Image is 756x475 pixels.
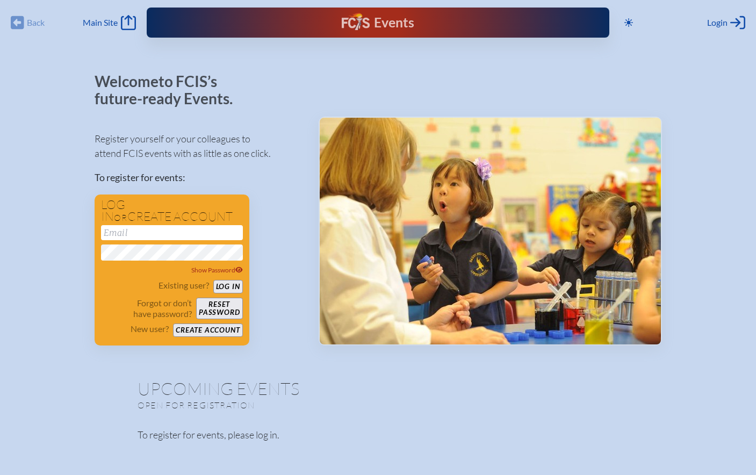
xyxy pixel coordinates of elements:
[191,266,243,274] span: Show Password
[101,225,243,240] input: Email
[138,380,619,397] h1: Upcoming Events
[279,13,477,32] div: FCIS Events — Future ready
[196,298,242,319] button: Resetpassword
[707,17,728,28] span: Login
[101,298,192,319] p: Forgot or don’t have password?
[95,73,245,107] p: Welcome to FCIS’s future-ready Events.
[114,212,127,223] span: or
[213,280,243,293] button: Log in
[83,15,135,30] a: Main Site
[138,428,619,442] p: To register for events, please log in.
[83,17,118,28] span: Main Site
[320,118,661,344] img: Events
[173,323,242,337] button: Create account
[138,400,421,411] p: Open for registration
[131,323,169,334] p: New user?
[95,132,301,161] p: Register yourself or your colleagues to attend FCIS events with as little as one click.
[101,199,243,223] h1: Log in create account
[95,170,301,185] p: To register for events:
[159,280,209,291] p: Existing user?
